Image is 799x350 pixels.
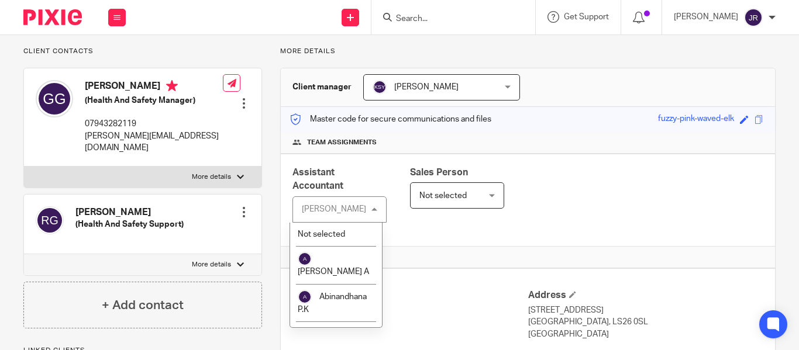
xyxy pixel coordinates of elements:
[419,192,467,200] span: Not selected
[192,260,231,269] p: More details
[36,80,73,117] img: svg%3E
[298,268,369,276] span: [PERSON_NAME] A
[23,9,82,25] img: Pixie
[395,14,500,25] input: Search
[394,83,459,91] span: [PERSON_NAME]
[75,206,184,219] h4: [PERSON_NAME]
[564,13,609,21] span: Get Support
[373,80,387,94] img: svg%3E
[298,290,312,304] img: svg%3E
[528,289,763,302] h4: Address
[298,252,312,266] img: svg%3E
[36,206,64,234] img: svg%3E
[744,8,763,27] img: svg%3E
[85,95,223,106] h5: (Health And Safety Manager)
[658,113,734,126] div: fuzzy-pink-waved-elk
[307,138,377,147] span: Team assignments
[410,168,468,177] span: Sales Person
[166,80,178,92] i: Primary
[292,289,528,302] h4: Client type
[292,168,343,190] span: Assistant Accountant
[192,172,231,182] p: More details
[85,130,223,154] p: [PERSON_NAME][EMAIL_ADDRESS][DOMAIN_NAME]
[528,328,763,340] p: [GEOGRAPHIC_DATA]
[292,304,528,316] p: Limited company
[528,316,763,328] p: [GEOGRAPHIC_DATA], LS26 0SL
[85,118,223,130] p: 07943282119
[674,11,738,23] p: [PERSON_NAME]
[298,230,345,238] span: Not selected
[298,293,367,314] span: Abinandhana P.K
[280,47,776,56] p: More details
[85,80,223,95] h4: [PERSON_NAME]
[528,304,763,316] p: [STREET_ADDRESS]
[292,81,352,93] h3: Client manager
[102,296,184,314] h4: + Add contact
[302,205,366,213] div: [PERSON_NAME]
[75,219,184,230] h5: (Health And Safety Support)
[290,113,491,125] p: Master code for secure communications and files
[23,47,262,56] p: Client contacts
